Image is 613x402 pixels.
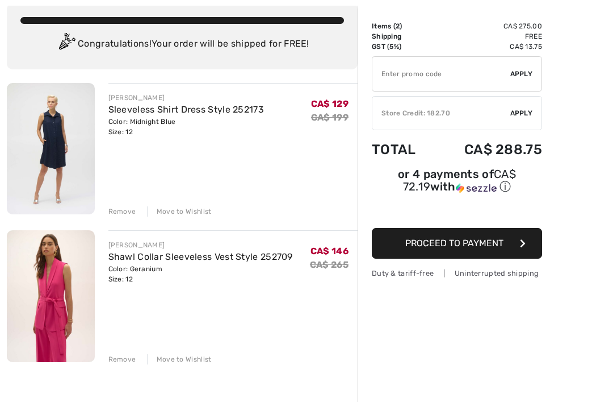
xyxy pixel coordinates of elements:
[372,268,542,279] div: Duty & tariff-free | Uninterrupted shipping
[433,21,542,31] td: CA$ 275.00
[310,246,349,256] span: CA$ 146
[372,42,433,52] td: GST (5%)
[372,108,510,118] div: Store Credit: 182.70
[311,98,349,109] span: CA$ 129
[7,83,95,214] img: Sleeveless Shirt Dress Style 252173
[372,198,542,224] iframe: PayPal-paypal
[310,259,349,270] s: CA$ 265
[20,33,344,56] div: Congratulations! Your order will be shipped for FREE!
[510,69,533,79] span: Apply
[147,354,212,364] div: Move to Wishlist
[372,169,542,198] div: or 4 payments ofCA$ 72.19withSezzle Click to learn more about Sezzle
[405,238,503,248] span: Proceed to Payment
[311,112,349,123] s: CA$ 199
[372,57,510,91] input: Promo code
[372,21,433,31] td: Items ( )
[108,354,136,364] div: Remove
[372,31,433,42] td: Shipping
[433,130,542,169] td: CA$ 288.75
[433,42,542,52] td: CA$ 13.75
[396,22,400,30] span: 2
[55,33,78,56] img: Congratulation2.svg
[108,93,264,103] div: [PERSON_NAME]
[108,264,293,284] div: Color: Geranium Size: 12
[372,228,542,259] button: Proceed to Payment
[372,130,433,169] td: Total
[108,240,293,250] div: [PERSON_NAME]
[108,206,136,217] div: Remove
[433,31,542,42] td: Free
[147,206,212,217] div: Move to Wishlist
[7,230,95,362] img: Shawl Collar Sleeveless Vest Style 252709
[510,108,533,118] span: Apply
[108,117,264,137] div: Color: Midnight Blue Size: 12
[372,169,542,194] div: or 4 payments of with
[403,167,516,193] span: CA$ 72.19
[108,251,293,262] a: Shawl Collar Sleeveless Vest Style 252709
[108,104,264,115] a: Sleeveless Shirt Dress Style 252173
[456,183,497,193] img: Sezzle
